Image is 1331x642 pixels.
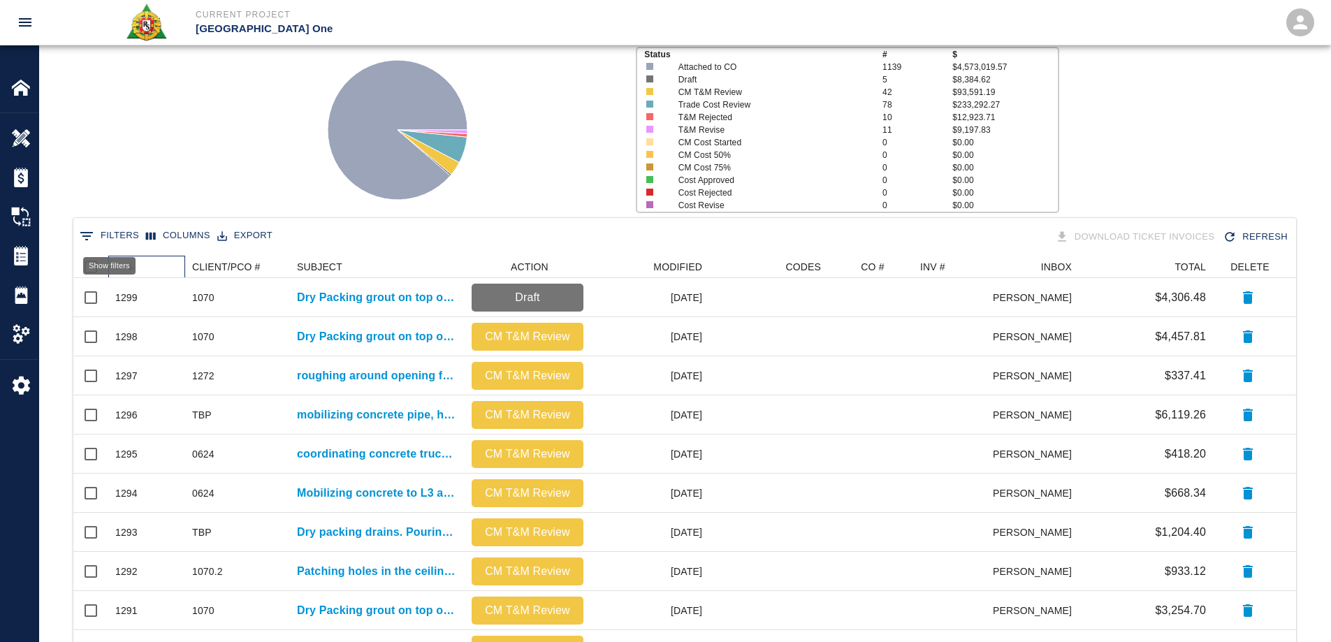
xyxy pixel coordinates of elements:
[994,317,1079,356] div: [PERSON_NAME]
[76,225,143,247] button: Show filters
[192,330,214,344] div: 1070
[994,474,1079,513] div: [PERSON_NAME]
[477,446,578,462] p: CM T&M Review
[115,604,138,618] div: 1291
[882,199,952,212] p: 0
[1261,575,1331,642] div: Chat Widget
[882,99,952,111] p: 78
[297,563,458,580] p: Patching holes in the ceiling due to others trades drilling in the wrong spot, East pier L1 spot ...
[994,435,1079,474] div: [PERSON_NAME]
[297,289,458,306] p: Dry Packing grout on top of beams Column line E33/EC, E5/E26
[297,328,458,345] a: Dry Packing grout on top of beams Column line E26/EJ, E26/ED
[952,86,1057,99] p: $93,591.19
[994,395,1079,435] div: [PERSON_NAME]
[882,73,952,86] p: 5
[882,86,952,99] p: 42
[192,256,261,278] div: CLIENT/PCO #
[297,524,458,541] a: Dry packing drains. Pouring and finishing 2 drains at column line G-9
[477,367,578,384] p: CM T&M Review
[192,604,214,618] div: 1070
[115,447,138,461] div: 1295
[590,317,709,356] div: [DATE]
[678,73,862,86] p: Draft
[1155,407,1206,423] p: $6,119.26
[196,8,741,21] p: Current Project
[115,330,138,344] div: 1298
[196,21,741,37] p: [GEOGRAPHIC_DATA] One
[192,525,212,539] div: TBP
[590,356,709,395] div: [DATE]
[678,111,862,124] p: T&M Rejected
[83,257,136,275] div: Show filters
[297,256,342,278] div: SUBJECT
[477,602,578,619] p: CM T&M Review
[590,591,709,630] div: [DATE]
[882,124,952,136] p: 11
[590,435,709,474] div: [DATE]
[297,367,458,384] p: roughing around opening for bonding new concrete. HHL1-SOG-Area 36- Q/18 line.
[882,149,952,161] p: 0
[994,513,1079,552] div: [PERSON_NAME]
[678,124,862,136] p: T&M Revise
[297,602,458,619] a: Dry Packing grout on top of beams Column line E1/EJ and E2/EK
[477,485,578,502] p: CM T&M Review
[952,99,1057,111] p: $233,292.27
[952,136,1057,149] p: $0.00
[952,124,1057,136] p: $9,197.83
[994,591,1079,630] div: [PERSON_NAME]
[115,525,138,539] div: 1293
[214,225,276,247] button: Export
[1165,563,1206,580] p: $933.12
[590,474,709,513] div: [DATE]
[477,289,578,306] p: Draft
[125,3,168,42] img: Roger & Sons Concrete
[709,256,828,278] div: CODES
[115,291,138,305] div: 1299
[115,369,138,383] div: 1297
[477,407,578,423] p: CM T&M Review
[1220,225,1293,249] button: Refresh
[143,225,214,247] button: Select columns
[678,99,862,111] p: Trade Cost Review
[192,369,214,383] div: 1272
[952,161,1057,174] p: $0.00
[1155,328,1206,345] p: $4,457.81
[994,278,1079,317] div: [PERSON_NAME]
[952,187,1057,199] p: $0.00
[297,485,458,502] p: Mobilizing concrete to L3 and L2 via motor buggies, shovel in concrete placement and protect conc...
[882,187,952,199] p: 0
[678,187,862,199] p: Cost Rejected
[861,256,884,278] div: CO #
[678,86,862,99] p: CM T&M Review
[590,552,709,591] div: [DATE]
[828,256,913,278] div: CO #
[1155,289,1206,306] p: $4,306.48
[882,136,952,149] p: 0
[1213,256,1283,278] div: DELETE
[678,61,862,73] p: Attached to CO
[192,447,214,461] div: 0624
[1174,256,1206,278] div: TOTAL
[882,174,952,187] p: 0
[297,407,458,423] p: mobilizing concrete pipe, hoses and hardware and start assembly and tending concrete pump, mixing...
[1155,602,1206,619] p: $3,254.70
[913,256,994,278] div: INV #
[192,486,214,500] div: 0624
[1165,446,1206,462] p: $418.20
[590,395,709,435] div: [DATE]
[590,513,709,552] div: [DATE]
[994,256,1079,278] div: INBOX
[678,149,862,161] p: CM Cost 50%
[785,256,821,278] div: CODES
[297,446,458,462] a: coordinating concrete truck logistics from [GEOGRAPHIC_DATA]#1 ramp to EP-Gate 2 and mobilizing c...
[994,552,1079,591] div: [PERSON_NAME]
[115,408,138,422] div: 1296
[952,199,1057,212] p: $0.00
[644,48,882,61] p: Status
[1165,367,1206,384] p: $337.41
[678,161,862,174] p: CM Cost 75%
[192,564,223,578] div: 1070.2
